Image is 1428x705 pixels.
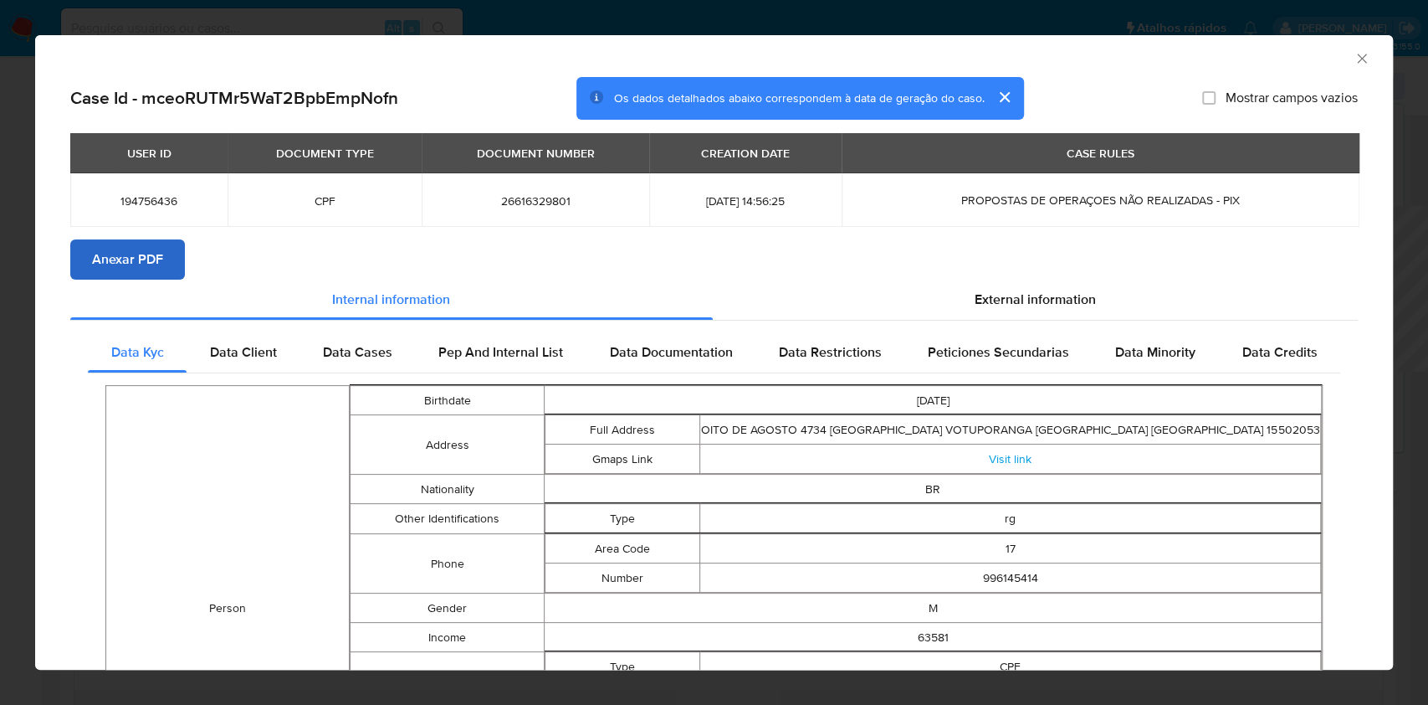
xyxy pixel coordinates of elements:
span: Anexar PDF [92,241,163,278]
span: Pep And Internal List [438,342,563,362]
td: Type [545,504,700,533]
td: OITO DE AGOSTO 4734 [GEOGRAPHIC_DATA] VOTUPORANGA [GEOGRAPHIC_DATA] [GEOGRAPHIC_DATA] 15502053 [700,415,1321,445]
span: Mostrar campos vazios [1226,90,1358,106]
td: rg [700,504,1321,533]
span: 26616329801 [442,193,628,208]
td: Other Identifications [350,504,544,534]
td: BR [545,475,1322,504]
button: cerrar [984,77,1024,117]
td: Birthdate [350,386,544,415]
span: CPF [248,193,402,208]
div: Detailed internal info [88,332,1340,373]
a: Visit link [989,450,1031,467]
span: Os dados detalhados abaixo correspondem à data de geração do caso. [614,90,984,106]
span: Data Cases [323,342,392,362]
span: Data Minority [1115,342,1195,362]
h2: Case Id - mceoRUTMr5WaT2BpbEmpNofn [70,87,398,109]
div: Detailed info [70,280,1358,320]
td: M [545,594,1322,623]
td: 63581 [545,623,1322,652]
span: 194756436 [90,193,207,208]
td: Phone [350,534,544,594]
span: Data Credits [1241,342,1317,362]
span: Data Restrictions [779,342,882,362]
input: Mostrar campos vazios [1202,91,1216,105]
div: USER ID [117,139,182,167]
span: Internal information [332,290,450,309]
span: External information [975,290,1096,309]
td: Number [545,563,700,593]
button: Fechar a janela [1354,50,1369,65]
div: closure-recommendation-modal [35,35,1393,670]
button: Anexar PDF [70,239,185,280]
span: [DATE] 14:56:25 [669,193,822,208]
td: Income [350,623,544,652]
td: Gender [350,594,544,623]
td: CPF [700,652,1321,682]
span: Peticiones Secundarias [928,342,1069,362]
div: CASE RULES [1057,139,1144,167]
span: Data Kyc [111,342,164,362]
td: Gmaps Link [545,445,700,474]
div: DOCUMENT NUMBER [466,139,604,167]
td: Address [350,415,544,475]
td: Area Code [545,534,700,563]
td: 996145414 [700,563,1321,593]
div: CREATION DATE [691,139,800,167]
span: PROPOSTAS DE OPERAÇOES NÃO REALIZADAS - PIX [961,192,1240,208]
td: 17 [700,534,1321,563]
td: Type [545,652,700,682]
span: Data Client [210,342,277,362]
td: Nationality [350,475,544,504]
td: [DATE] [545,386,1322,415]
td: Full Address [545,415,700,445]
span: Data Documentation [609,342,732,362]
div: DOCUMENT TYPE [266,139,384,167]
